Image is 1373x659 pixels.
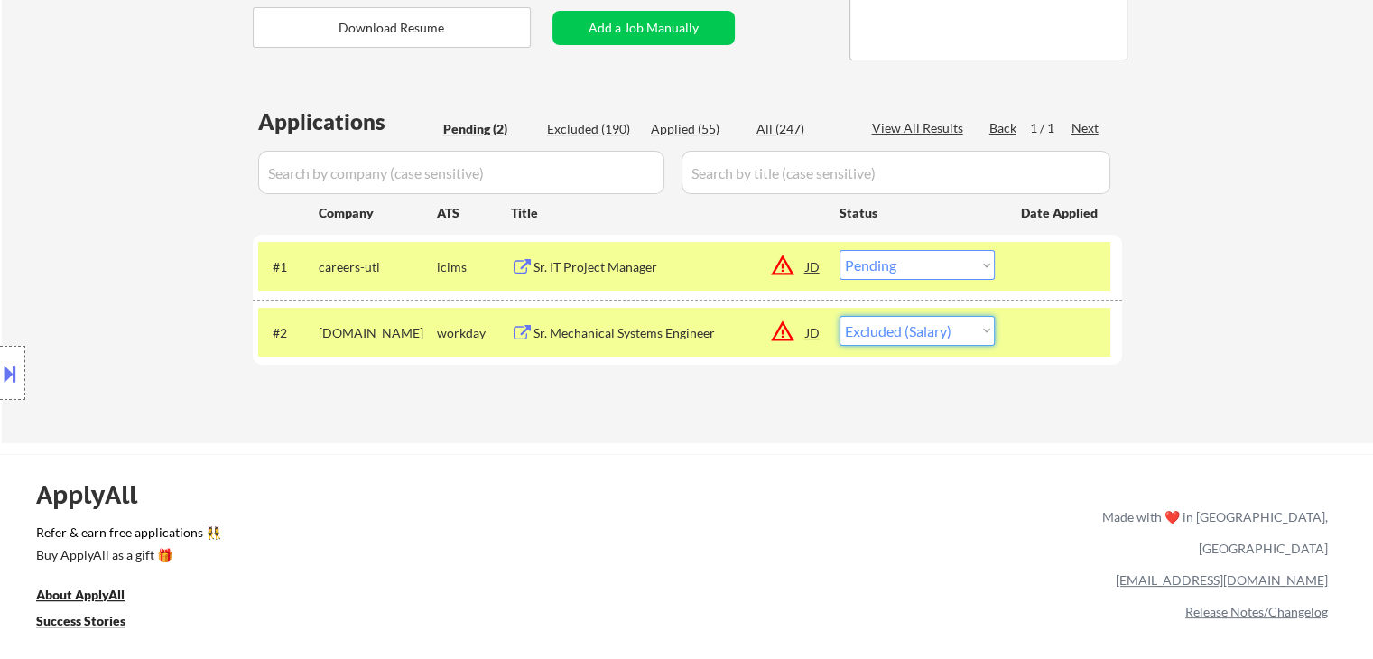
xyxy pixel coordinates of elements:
div: Date Applied [1021,204,1100,222]
div: ATS [437,204,511,222]
div: Sr. IT Project Manager [533,258,806,276]
div: View All Results [872,119,969,137]
button: Download Resume [253,7,531,48]
div: workday [437,324,511,342]
div: icims [437,258,511,276]
div: Back [989,119,1018,137]
div: All (247) [756,120,847,138]
div: Pending (2) [443,120,533,138]
a: Release Notes/Changelog [1185,604,1328,619]
button: Add a Job Manually [552,11,735,45]
div: Applications [258,111,437,133]
div: JD [804,250,822,283]
div: Company [319,204,437,222]
div: Title [511,204,822,222]
input: Search by title (case sensitive) [682,151,1110,194]
div: Applied (55) [651,120,741,138]
div: Excluded (190) [547,120,637,138]
div: 1 / 1 [1030,119,1071,137]
div: Made with ❤️ in [GEOGRAPHIC_DATA], [GEOGRAPHIC_DATA] [1095,501,1328,564]
a: Refer & earn free applications 👯‍♀️ [36,526,725,545]
input: Search by company (case sensitive) [258,151,664,194]
div: careers-uti [319,258,437,276]
div: Status [840,196,995,228]
button: warning_amber [770,253,795,278]
a: [EMAIL_ADDRESS][DOMAIN_NAME] [1116,572,1328,588]
div: JD [804,316,822,348]
div: Next [1071,119,1100,137]
div: [DOMAIN_NAME] [319,324,437,342]
button: warning_amber [770,319,795,344]
div: Sr. Mechanical Systems Engineer [533,324,806,342]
